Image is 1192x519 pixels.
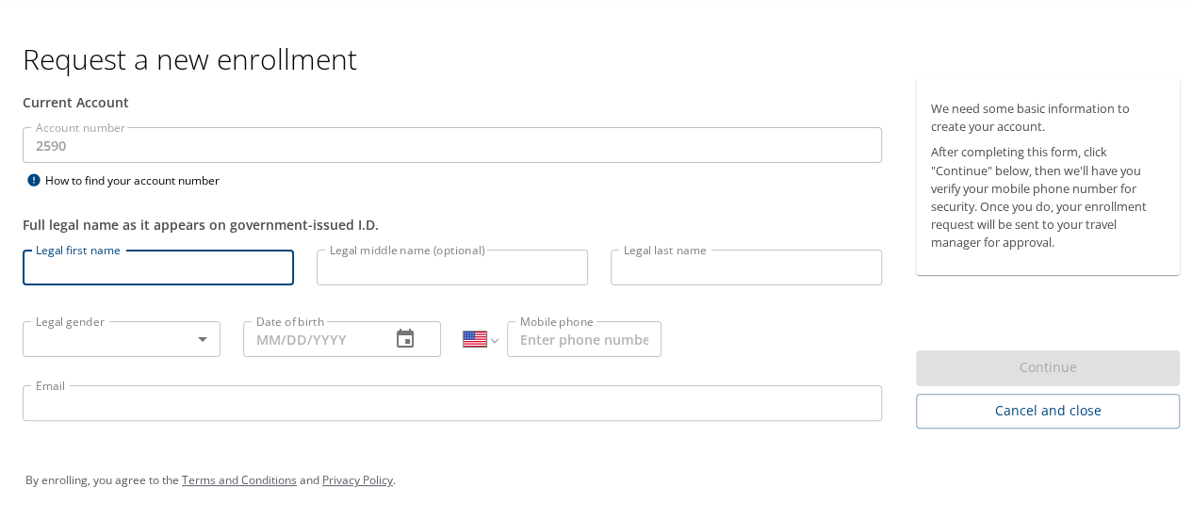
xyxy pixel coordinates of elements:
[322,469,393,485] a: Privacy Policy
[23,212,882,232] div: Full legal name as it appears on government-issued I.D.
[931,140,1165,249] p: After completing this form, click "Continue" below, then we'll have you verify your mobile phone ...
[23,166,258,189] div: How to find your account number
[931,97,1165,133] p: We need some basic information to create your account.
[931,397,1165,420] span: Cancel and close
[243,318,375,354] input: MM/DD/YYYY
[182,469,297,485] a: Terms and Conditions
[23,318,220,354] div: ​
[23,89,882,109] div: Current Account
[25,454,1181,501] div: By enrolling, you agree to the and .
[507,318,661,354] input: Enter phone number
[916,391,1180,426] button: Cancel and close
